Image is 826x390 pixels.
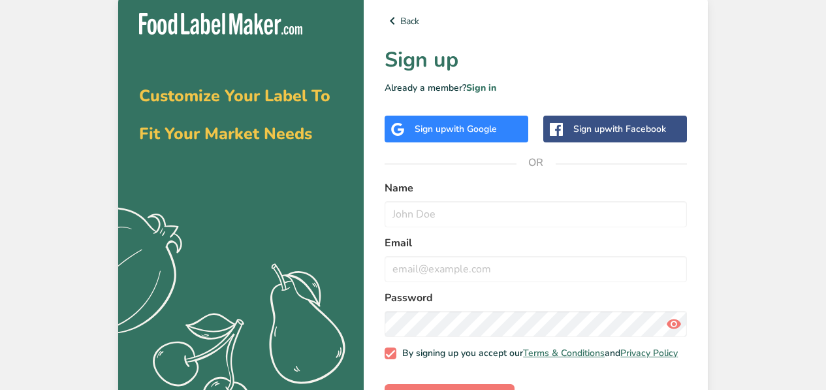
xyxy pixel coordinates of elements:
div: Sign up [415,122,497,136]
label: Name [385,180,687,196]
label: Email [385,235,687,251]
p: Already a member? [385,81,687,95]
a: Sign in [466,82,496,94]
a: Terms & Conditions [523,347,605,359]
span: with Facebook [605,123,666,135]
span: By signing up you accept our and [396,348,678,359]
span: with Google [446,123,497,135]
input: email@example.com [385,256,687,282]
span: OR [516,143,556,182]
a: Back [385,13,687,29]
input: John Doe [385,201,687,227]
h1: Sign up [385,44,687,76]
span: Customize Your Label To Fit Your Market Needs [139,85,330,145]
div: Sign up [573,122,666,136]
img: Food Label Maker [139,13,302,35]
a: Privacy Policy [620,347,678,359]
label: Password [385,290,687,306]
